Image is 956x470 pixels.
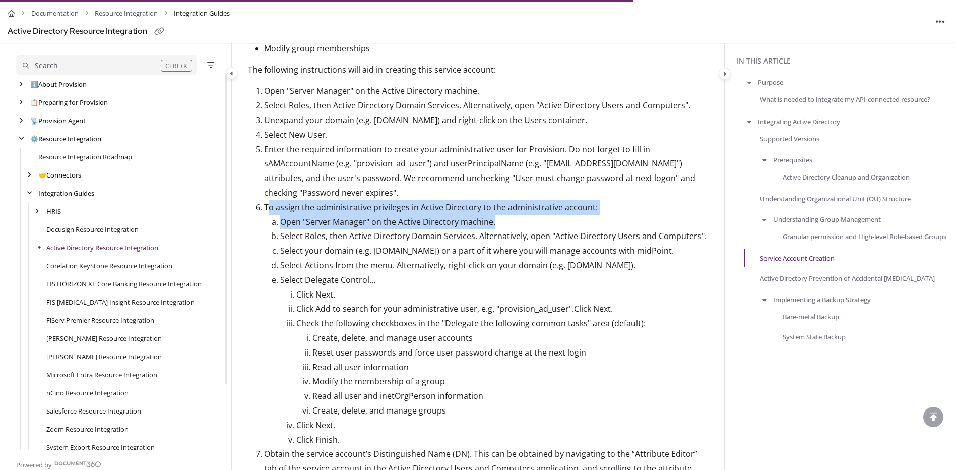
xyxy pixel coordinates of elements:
[30,80,38,89] span: ℹ️
[24,189,34,198] div: arrow
[745,116,754,127] button: arrow
[296,316,708,331] p: Check the following checkboxes in the "Delegate the following common tasks" area (default):
[783,311,839,321] a: Bare-metal Backup
[30,116,38,125] span: 📡
[264,113,708,128] p: Unexpand your domain (e.g. [DOMAIN_NAME]) and right-click on the Users container.
[16,116,26,126] div: arrow
[783,171,910,182] a: Active Directory Cleanup and Organization
[760,194,911,204] a: Understanding Organizational Unit (OU) Structure
[773,154,812,164] a: Prerequisites
[35,60,58,71] div: Search
[31,6,79,21] a: Documentation
[8,6,15,21] a: Home
[312,331,708,345] p: Create, delete, and manage user accounts
[312,389,708,403] p: Read all user and inetOrgPerson information
[280,244,708,258] p: Select your domain (e.g. [DOMAIN_NAME]) or a part of it where you will manage accounts with midPo...
[745,77,754,88] button: arrow
[16,134,26,144] div: arrow
[46,388,129,398] a: nCino Resource Integration
[32,207,42,216] div: arrow
[280,258,708,273] p: Select Actions from the menu. Alternatively, right-click on your domain (e.g. [DOMAIN_NAME]).
[16,98,26,107] div: arrow
[737,55,952,67] div: In this article
[264,200,708,215] p: To assign the administrative privileges in Active Directory to the administrative account:
[773,214,881,224] a: Understanding Group Management
[38,170,46,180] span: 🤝
[16,80,26,89] div: arrow
[758,116,840,127] a: Integrating Active Directory
[760,214,769,225] button: arrow
[46,442,155,452] a: System Export Resource Integration
[46,297,195,307] a: FIS IBS Insight Resource Integration
[30,79,87,89] a: About Provision
[30,134,101,144] a: Resource Integration
[161,60,192,72] div: CTRL+K
[30,98,38,107] span: 📋
[264,98,708,113] p: Select Roles, then Active Directory Domain Services. Alternatively, open "Active Directory Users ...
[95,6,158,21] a: Resource Integration
[773,294,871,304] a: Implementing a Backup Strategy
[16,55,197,75] button: Search
[264,128,708,142] p: Select New User.
[46,224,139,234] a: Docusign Resource Integration
[264,142,708,200] p: Enter the required information to create your administrative user for Provision. Do not forget to...
[932,13,948,29] button: Article more options
[46,424,129,434] a: Zoom Resource Integration
[760,134,819,144] a: Supported Versions
[30,115,86,126] a: Provision Agent
[312,403,708,418] p: Create, delete, and manage groups
[226,67,238,79] button: Category toggle
[38,188,94,198] a: Integration Guides
[16,458,101,470] a: Powered by Document360 - opens in a new tab
[46,333,162,343] a: Jack Henry SilverLake Resource Integration
[280,215,708,229] p: Open "Server Manager" on the Active Directory machine.
[312,360,708,375] p: Read all user information
[923,407,943,427] div: scroll to top
[46,279,202,289] a: FIS HORIZON XE Core Banking Resource Integration
[16,460,52,470] span: Powered by
[54,461,101,467] img: Document360
[758,77,783,87] a: Purpose
[151,24,167,40] button: Copy link of
[312,374,708,389] p: Modify the membership of a group
[46,351,162,362] a: Jack Henry Symitar Resource Integration
[248,64,708,76] p: The following instructions will aid in creating this service account:
[719,68,731,80] button: Category toggle
[46,370,157,380] a: Microsoft Entra Resource Integration
[296,418,708,433] p: Click Next.
[296,287,708,302] p: Click Next.
[24,170,34,180] div: arrow
[38,152,132,162] a: Resource Integration Roadmap
[280,273,708,287] p: Select Delegate Control…
[296,302,708,316] p: Click Add to search for your administrative user, e.g. "provision_ad_user".Click Next.
[296,433,708,447] p: Click Finish.
[760,253,835,263] a: Service Account Creation
[46,206,61,216] a: HRIS
[760,94,930,104] a: What is needed to integrate my API-connected resource?
[30,97,108,107] a: Preparing for Provision
[760,154,769,165] button: arrow
[783,332,846,342] a: System State Backup
[312,345,708,360] p: Reset user passwords and force user password change at the next login
[264,84,708,98] p: Open "Server Manager" on the Active Directory machine.
[46,261,172,271] a: Corelation KeyStone Resource Integration
[38,170,81,180] a: Connectors
[760,273,935,283] a: Active Directory Prevention of Accidental [MEDICAL_DATA]
[30,134,38,143] span: ⚙️
[46,315,154,325] a: FiServ Premier Resource Integration
[760,293,769,305] button: arrow
[46,243,158,253] a: Active Directory Resource Integration
[264,41,708,56] p: Modify group memberships
[783,231,946,242] a: Granular permission and High-level Role-based Groups
[46,406,141,416] a: Salesforce Resource Integration
[8,24,147,39] div: Active Directory Resource Integration
[174,6,230,21] span: Integration Guides
[280,229,708,244] p: Select Roles, then Active Directory Domain Services. Alternatively, open "Active Directory Users ...
[205,59,217,71] button: Filter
